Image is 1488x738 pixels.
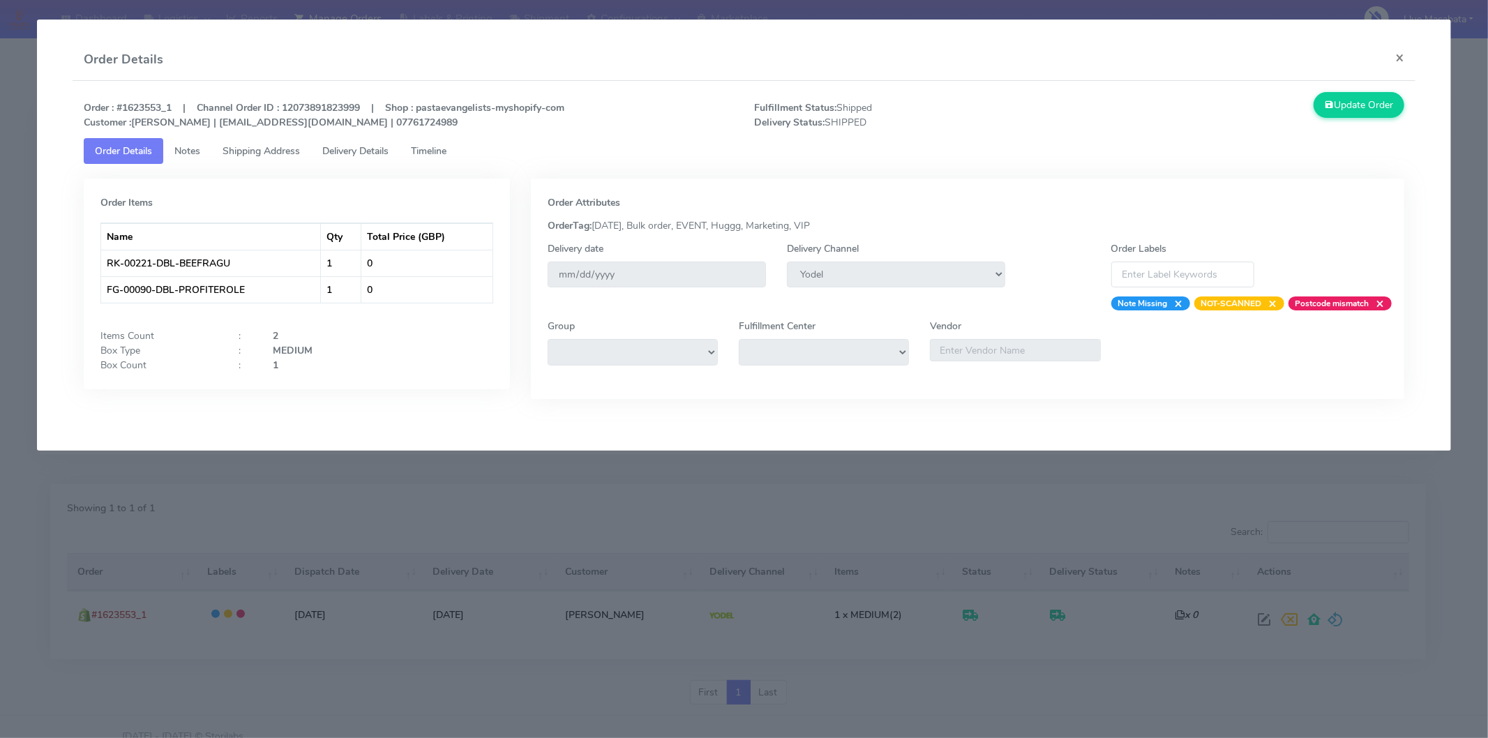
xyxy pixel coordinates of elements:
[1295,298,1369,309] strong: Postcode mismatch
[84,50,163,69] h4: Order Details
[1384,39,1415,76] button: Close
[1201,298,1262,309] strong: NOT-SCANNED
[548,196,620,209] strong: Order Attributes
[754,116,825,129] strong: Delivery Status:
[101,223,321,250] th: Name
[322,144,389,158] span: Delivery Details
[228,329,262,343] div: :
[273,344,313,357] strong: MEDIUM
[273,359,278,372] strong: 1
[174,144,200,158] span: Notes
[95,144,152,158] span: Order Details
[787,241,859,256] label: Delivery Channel
[1168,296,1183,310] span: ×
[1118,298,1168,309] strong: Note Missing
[90,343,228,358] div: Box Type
[1111,241,1167,256] label: Order Labels
[101,250,321,276] td: RK-00221-DBL-BEEFRAGU
[90,358,228,372] div: Box Count
[754,101,836,114] strong: Fulfillment Status:
[411,144,446,158] span: Timeline
[100,196,153,209] strong: Order Items
[228,358,262,372] div: :
[84,116,131,129] strong: Customer :
[1111,262,1255,287] input: Enter Label Keywords
[548,319,575,333] label: Group
[930,319,961,333] label: Vendor
[361,223,493,250] th: Total Price (GBP)
[537,218,1398,233] div: [DATE], Bulk order, EVENT, Huggg, Marketing, VIP
[1262,296,1277,310] span: ×
[101,276,321,303] td: FG-00090-DBL-PROFITEROLE
[90,329,228,343] div: Items Count
[548,241,603,256] label: Delivery date
[548,219,592,232] strong: OrderTag:
[361,276,493,303] td: 0
[1369,296,1385,310] span: ×
[321,276,362,303] td: 1
[930,339,1100,361] input: Enter Vendor Name
[273,329,278,342] strong: 2
[223,144,300,158] span: Shipping Address
[321,223,362,250] th: Qty
[84,101,564,129] strong: Order : #1623553_1 | Channel Order ID : 12073891823999 | Shop : pastaevangelists-myshopify-com [P...
[228,343,262,358] div: :
[1314,92,1404,118] button: Update Order
[84,138,1404,164] ul: Tabs
[739,319,816,333] label: Fulfillment Center
[361,250,493,276] td: 0
[321,250,362,276] td: 1
[744,100,1079,130] span: Shipped SHIPPED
